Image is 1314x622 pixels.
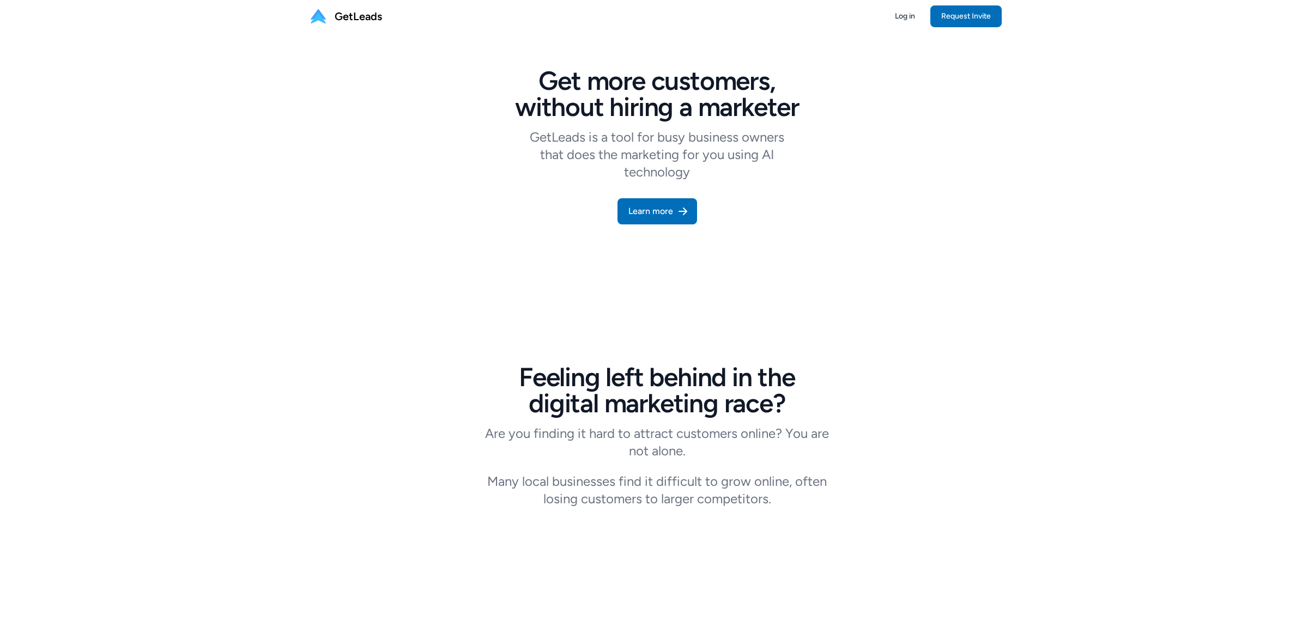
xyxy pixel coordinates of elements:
[483,425,832,460] p: Are you finding it hard to attract customers online? You are not alone.
[448,68,867,120] h1: Get more customers, without hiring a marketer
[335,9,382,24] span: GetLeads
[617,198,697,224] a: Learn more
[308,7,382,26] a: GetLeads
[884,5,926,27] a: Log in
[483,364,832,416] h2: Feeling left behind in the digital marketing race?
[930,5,1002,27] a: Request Invite
[413,129,901,181] p: GetLeads is a tool for busy business owners that does the marketing for you using AI technology
[308,7,328,26] img: GetLeads Logo
[483,473,832,508] p: Many local businesses find it difficult to grow online, often losing customers to larger competit...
